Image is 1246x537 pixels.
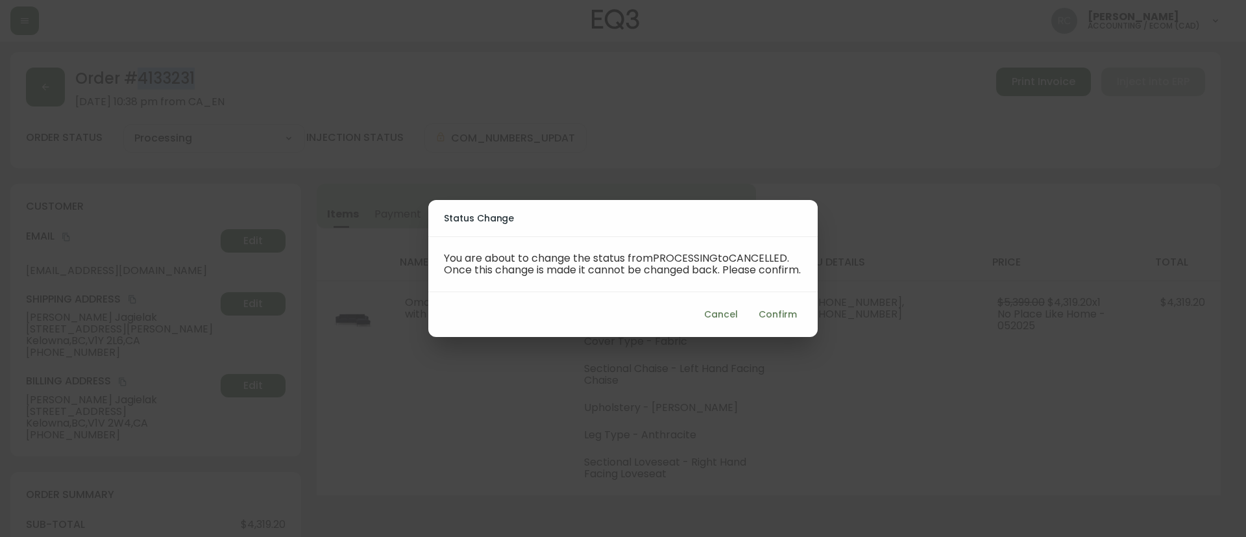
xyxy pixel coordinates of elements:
[759,306,797,323] span: Confirm
[704,306,738,323] span: Cancel
[444,253,802,276] p: You are about to change the status from PROCESSING to CANCELLED . Once this change is made it can...
[753,303,802,327] button: Confirm
[699,303,743,327] button: Cancel
[444,210,802,226] h2: Status Change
